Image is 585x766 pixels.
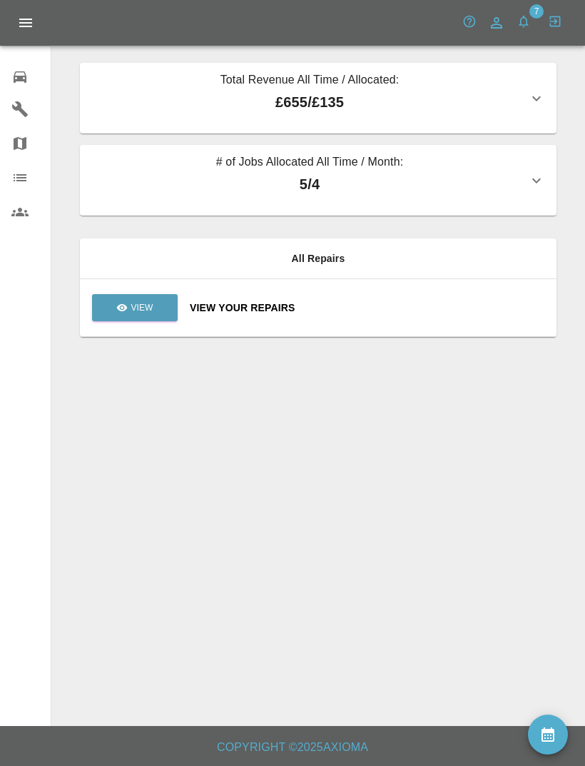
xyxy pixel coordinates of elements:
[190,301,545,315] a: View Your Repairs
[91,153,528,173] p: # of Jobs Allocated All Time / Month:
[80,238,556,279] th: All Repairs
[80,63,556,133] button: Total Revenue All Time / Allocated:£655/£135
[529,4,544,19] span: 7
[80,145,556,216] button: # of Jobs Allocated All Time / Month:5/4
[9,6,43,40] button: Open drawer
[91,301,178,313] a: View
[11,737,574,757] h6: Copyright © 2025 Axioma
[91,173,528,195] p: 5 / 4
[131,301,153,314] p: View
[91,91,528,113] p: £655 / £135
[528,715,568,755] button: availability
[91,71,528,91] p: Total Revenue All Time / Allocated:
[92,294,178,321] a: View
